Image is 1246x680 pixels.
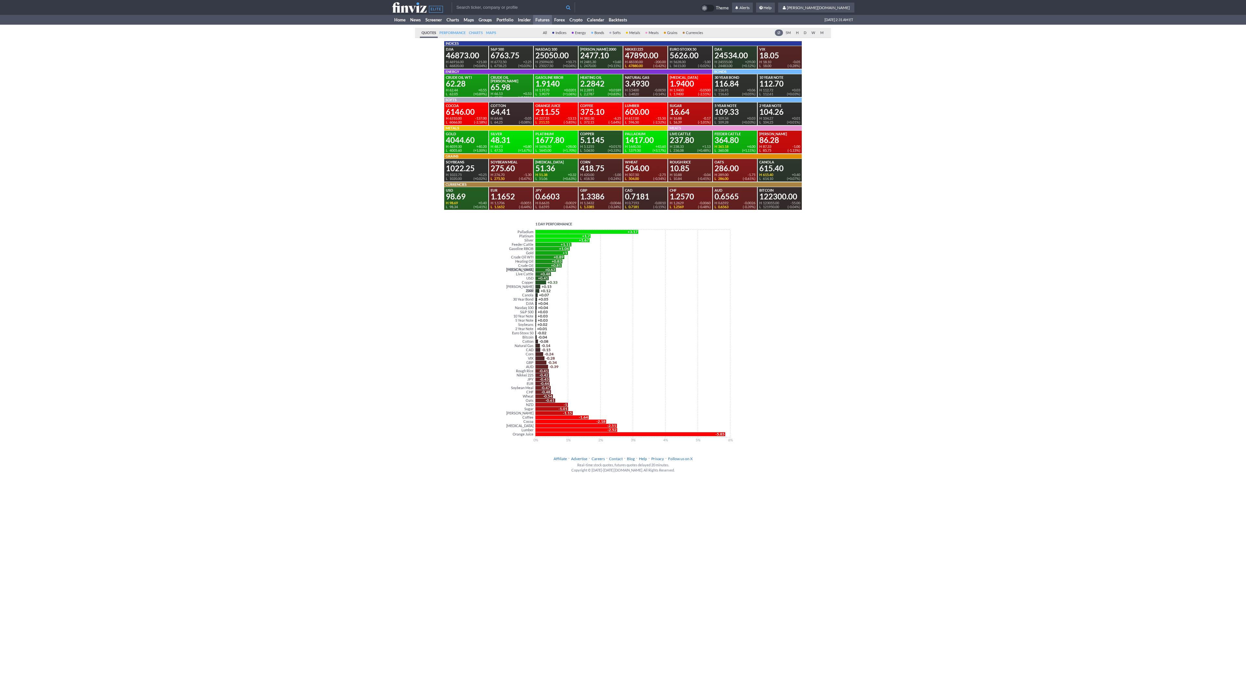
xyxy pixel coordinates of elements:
[759,52,800,59] div: 18.05
[759,145,772,149] div: 87.33
[714,64,733,68] div: 24483.00
[535,116,550,120] div: 227.55
[742,116,755,124] div: +0.03 ( +0.03% )
[446,92,448,96] span: L
[452,2,575,13] input: Search ticker, company or profile
[444,41,489,46] div: INDICES
[759,64,772,68] div: 18.00
[445,120,462,124] div: 6066.00
[491,104,531,107] div: Cotton
[742,60,755,68] div: +29.00 ( +0.12% )
[669,149,684,152] div: 236.08
[580,64,582,68] span: L
[580,47,621,51] div: [PERSON_NAME] 2000
[491,145,493,149] span: H
[580,60,583,64] span: H
[625,136,666,144] div: 1417.00
[625,80,666,88] div: 3.4930
[579,98,623,125] a: Coffee375.10H 382.30L 372.15-6.25(-1.64%)
[490,64,507,68] div: 6758.25
[445,64,464,68] div: 46820.00
[476,15,494,25] a: Groups
[670,60,672,64] span: H
[759,76,800,79] div: 10 Year Note
[759,88,762,92] span: H
[756,3,775,13] a: Help
[445,116,462,120] div: 6310.00
[445,60,464,64] div: 46916.00
[444,69,489,74] div: ENERGY
[484,28,498,38] a: Maps
[624,120,640,124] div: 596.50
[535,116,538,120] span: H
[653,60,666,68] div: -200.00 ( -0.42% )
[715,47,755,51] div: DAX
[680,30,706,36] a: Currencies
[759,132,800,136] div: [PERSON_NAME]
[714,145,729,149] div: 365.18
[489,69,533,97] a: Crude Oil [PERSON_NAME]65.98H 66.13L 65.76+0.53(+0.81%)
[715,108,755,116] div: 109.33
[793,30,801,36] a: H
[759,64,762,68] span: L
[580,92,582,96] span: L
[668,126,712,153] a: MEATSLive Cattle237.80H 238.33L 236.08+1.13(+0.48%)
[518,145,531,152] div: +0.80 ( +1.67% )
[624,88,640,92] div: 3.5400
[446,149,448,152] span: L
[713,41,757,69] a: DAX24534.00H 24555.00L 24483.00+29.00(+0.12%)
[713,69,757,97] a: BONDS30 Year Bond116.84H 116.91L 116.63+0.06(+0.05%)
[445,145,462,149] div: 4059.30
[446,80,487,88] div: 62.28
[445,92,458,96] div: 62.05
[624,149,641,152] div: 1379.50
[759,104,800,107] div: 2 Year Note
[670,92,672,96] span: L
[625,149,627,152] span: L
[670,108,711,116] div: 16.64
[759,80,800,88] div: 112.70
[653,116,666,124] div: -15.50 ( -2.52% )
[670,76,711,79] div: [MEDICAL_DATA]
[491,132,531,136] div: Silver
[715,120,717,124] span: L
[473,88,487,96] div: +0.55 ( +0.89% )
[759,60,762,64] span: H
[801,30,809,36] a: D
[624,116,640,120] div: 617.00
[623,41,667,69] a: Nikkei 22547890.00H 48330.00L 47880.00-200.00(-0.42%)
[809,30,818,36] a: W
[714,92,729,96] div: 116.63
[535,52,576,59] div: 25050.00
[446,132,487,136] div: Gold
[494,15,516,25] a: Portfolio
[490,116,503,120] div: 64.46
[444,98,489,102] div: SOFTS
[535,60,554,64] div: 25094.00
[670,120,672,124] span: L
[713,69,758,74] div: BONDS
[701,5,729,12] a: Theme
[742,88,755,96] div: +0.06 ( +0.05% )
[606,15,629,25] a: Backtests
[758,126,802,153] a: [PERSON_NAME]86.28H 87.33L 85.75-1.00(-1.15%)
[716,5,729,12] span: Theme
[758,98,802,125] a: 2 Year Note104.26H 104.27L 104.25+0.01(+0.01%)
[715,132,755,136] div: Feeder Cattle
[446,136,487,144] div: 4044.60
[580,120,582,124] span: L
[491,52,531,59] div: 6763.75
[625,76,666,79] div: Natural Gas
[533,15,552,25] a: Futures
[670,149,672,152] span: L
[668,41,712,69] a: Euro Stoxx 505626.00H 5628.00L 5615.00-1.00(-0.02%)
[624,64,643,68] div: 47880.00
[535,108,576,116] div: 211.55
[608,116,621,124] div: -6.25 ( -1.64% )
[714,116,729,120] div: 109.34
[445,149,462,152] div: 4005.60
[535,120,538,124] span: L
[715,52,755,59] div: 24534.00
[580,132,621,136] div: Copper
[758,41,802,69] a: VIX18.05H 18.10L 18.00-0.05(-0.28%)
